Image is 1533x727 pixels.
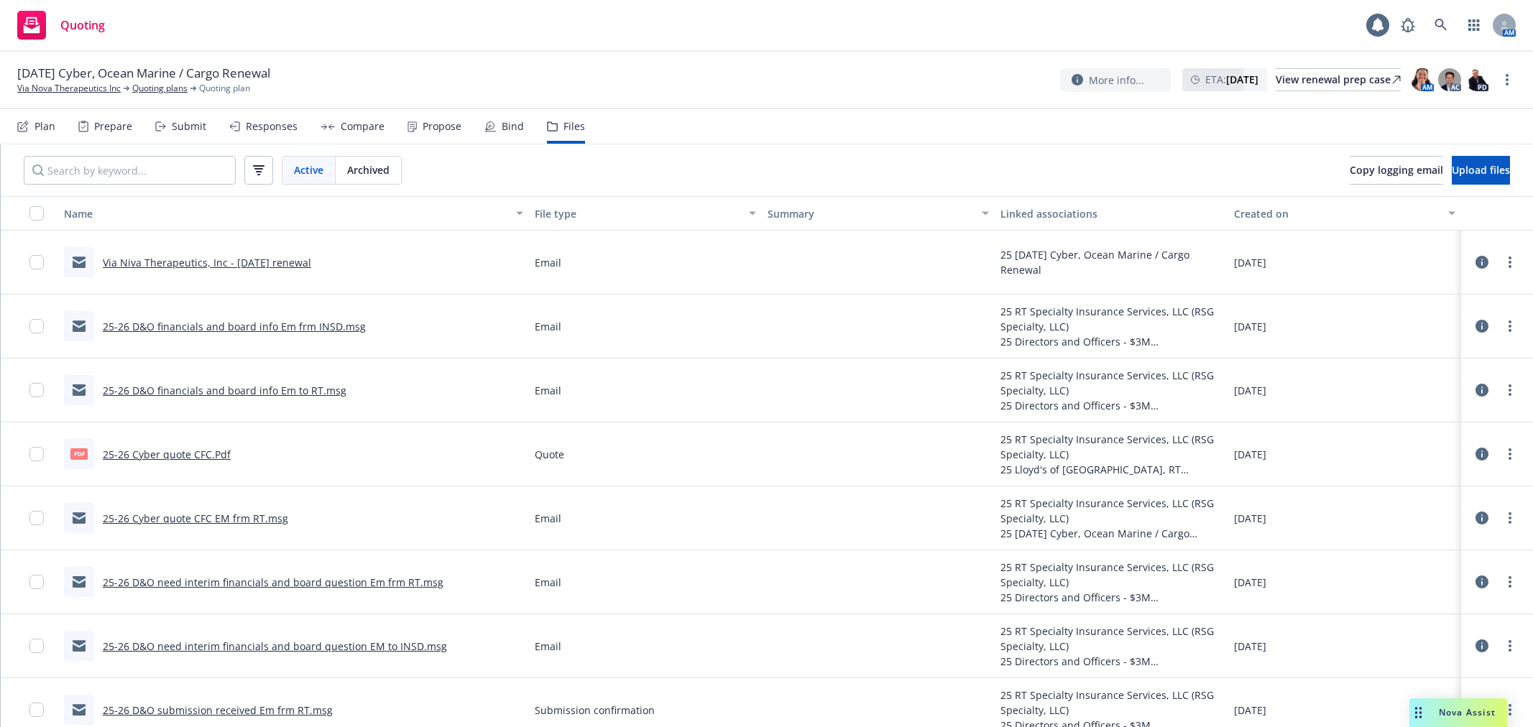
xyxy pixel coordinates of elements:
[1000,654,1222,669] div: 25 Directors and Officers - $3M
[1000,687,1222,718] div: 25 RT Specialty Insurance Services, LLC (RSG Specialty, LLC)
[1350,163,1443,177] span: Copy logging email
[1000,560,1222,590] div: 25 RT Specialty Insurance Services, LLC (RSG Specialty, LLC)
[103,384,346,397] a: 25-26 D&O financials and board info Em to RT.msg
[246,121,298,132] div: Responses
[29,319,44,333] input: Toggle Row Selected
[1205,72,1258,87] span: ETA :
[529,196,762,231] button: File type
[1060,68,1171,92] button: More info...
[1234,383,1266,398] span: [DATE]
[11,5,111,45] a: Quoting
[1000,590,1222,605] div: 25 Directors and Officers - $3M
[1000,526,1222,541] div: 25 [DATE] Cyber, Ocean Marine / Cargo Renewal
[1409,698,1507,727] button: Nova Assist
[1000,334,1222,349] div: 25 Directors and Officers - $3M
[103,448,231,461] a: 25-26 Cyber quote CFC.Pdf
[1000,304,1222,334] div: 25 RT Specialty Insurance Services, LLC (RSG Specialty, LLC)
[1501,381,1519,399] a: more
[294,162,323,177] span: Active
[103,575,443,589] a: 25-26 D&O need interim financials and board question Em frm RT.msg
[60,19,105,31] span: Quoting
[1501,318,1519,335] a: more
[1465,68,1488,91] img: photo
[1427,11,1455,40] a: Search
[1234,206,1440,221] div: Created on
[29,447,44,461] input: Toggle Row Selected
[1234,575,1266,590] span: [DATE]
[29,703,44,717] input: Toggle Row Selected
[103,639,447,653] a: 25-26 D&O need interim financials and board question EM to INSD.msg
[1438,68,1461,91] img: photo
[1501,445,1519,463] a: more
[94,121,132,132] div: Prepare
[29,383,44,397] input: Toggle Row Selected
[1394,11,1422,40] a: Report a Bug
[535,703,655,718] span: Submission confirmation
[1501,254,1519,271] a: more
[1452,163,1510,177] span: Upload files
[535,206,740,221] div: File type
[1234,511,1266,526] span: [DATE]
[1276,69,1401,91] div: View renewal prep case
[1089,73,1144,88] span: More info...
[29,575,44,589] input: Toggle Row Selected
[1000,462,1222,477] div: 25 Lloyd's of [GEOGRAPHIC_DATA], RT Specialty Insurance Services, LLC (RSG Specialty, LLC), Under...
[341,121,385,132] div: Compare
[768,206,973,221] div: Summary
[1000,368,1222,398] div: 25 RT Specialty Insurance Services, LLC (RSG Specialty, LLC)
[1409,698,1427,727] div: Drag to move
[347,162,390,177] span: Archived
[172,121,206,132] div: Submit
[1000,247,1222,277] div: 25 [DATE] Cyber, Ocean Marine / Cargo Renewal
[1452,156,1510,185] button: Upload files
[535,639,561,654] span: Email
[29,511,44,525] input: Toggle Row Selected
[1000,432,1222,462] div: 25 RT Specialty Insurance Services, LLC (RSG Specialty, LLC)
[1439,706,1496,718] span: Nova Assist
[24,156,236,185] input: Search by keyword...
[1499,71,1516,88] a: more
[17,82,121,95] a: Via Nova Therapeutics Inc
[29,639,44,653] input: Toggle Row Selected
[1234,703,1266,718] span: [DATE]
[70,448,88,459] span: Pdf
[1000,496,1222,526] div: 25 RT Specialty Insurance Services, LLC (RSG Specialty, LLC)
[103,256,311,269] a: Via Niva Therapeutics, Inc - [DATE] renewal
[1000,624,1222,654] div: 25 RT Specialty Insurance Services, LLC (RSG Specialty, LLC)
[1501,701,1519,718] a: more
[1234,639,1266,654] span: [DATE]
[502,121,524,132] div: Bind
[1000,398,1222,413] div: 25 Directors and Officers - $3M
[1226,73,1258,86] strong: [DATE]
[1276,68,1401,91] a: View renewal prep case
[1234,447,1266,462] span: [DATE]
[1000,206,1222,221] div: Linked associations
[423,121,461,132] div: Propose
[103,320,366,333] a: 25-26 D&O financials and board info Em frm INSD.msg
[1350,156,1443,185] button: Copy logging email
[103,703,333,717] a: 25-26 D&O submission received Em frm RT.msg
[1501,509,1519,527] a: more
[535,255,561,270] span: Email
[535,319,561,334] span: Email
[64,206,507,221] div: Name
[34,121,55,132] div: Plan
[535,511,561,526] span: Email
[1234,255,1266,270] span: [DATE]
[1501,637,1519,654] a: more
[995,196,1228,231] button: Linked associations
[1234,319,1266,334] span: [DATE]
[103,511,288,525] a: 25-26 Cyber quote CFC EM frm RT.msg
[29,206,44,221] input: Select all
[563,121,585,132] div: Files
[535,575,561,590] span: Email
[1460,11,1488,40] a: Switch app
[29,255,44,269] input: Toggle Row Selected
[1411,68,1434,91] img: photo
[58,196,529,231] button: Name
[762,196,995,231] button: Summary
[1228,196,1461,231] button: Created on
[17,65,270,82] span: [DATE] Cyber, Ocean Marine / Cargo Renewal
[1501,573,1519,591] a: more
[535,447,564,462] span: Quote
